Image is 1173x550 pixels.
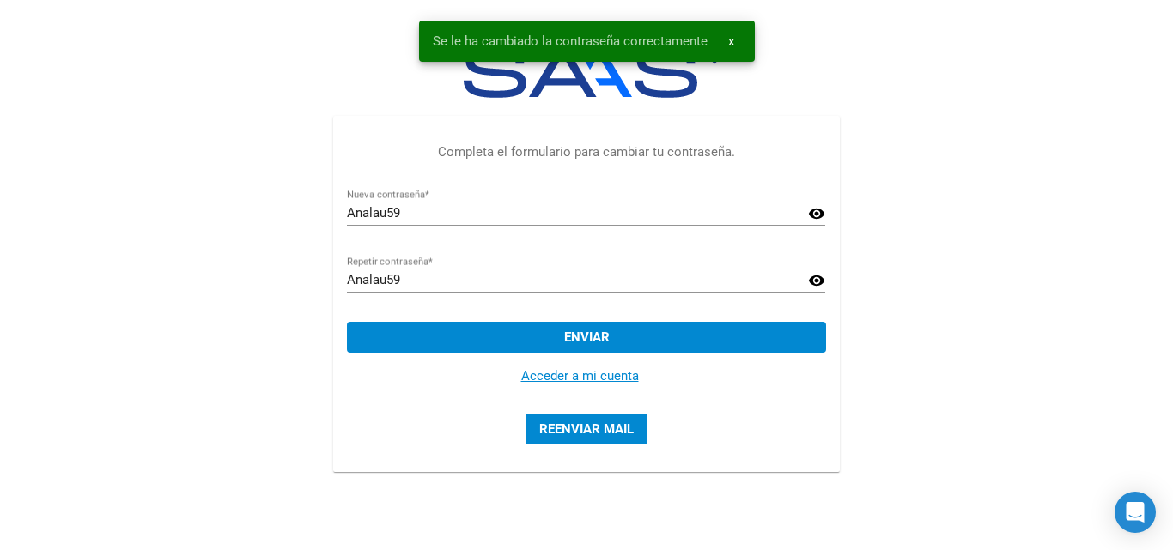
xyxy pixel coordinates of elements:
[521,368,639,384] a: Acceder a mi cuenta
[808,203,825,224] mat-icon: visibility
[347,142,825,162] p: Completa el formulario para cambiar tu contraseña.
[808,270,825,291] mat-icon: visibility
[347,322,825,353] button: Enviar
[714,26,748,57] button: x
[564,329,610,345] span: Enviar
[728,33,734,49] span: x
[1115,492,1156,533] div: Open Intercom Messenger
[539,421,634,437] span: Reenviar mail
[433,33,708,50] span: Se le ha cambiado la contraseña correctamente
[526,414,647,444] button: Reenviar mail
